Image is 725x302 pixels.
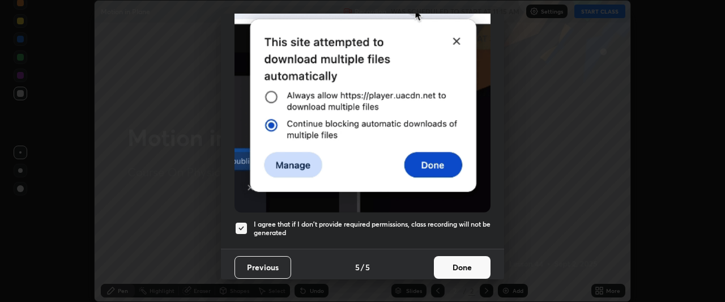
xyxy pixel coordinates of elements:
[361,261,364,273] h4: /
[254,220,491,237] h5: I agree that if I don't provide required permissions, class recording will not be generated
[355,261,360,273] h4: 5
[234,256,291,279] button: Previous
[365,261,370,273] h4: 5
[434,256,491,279] button: Done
